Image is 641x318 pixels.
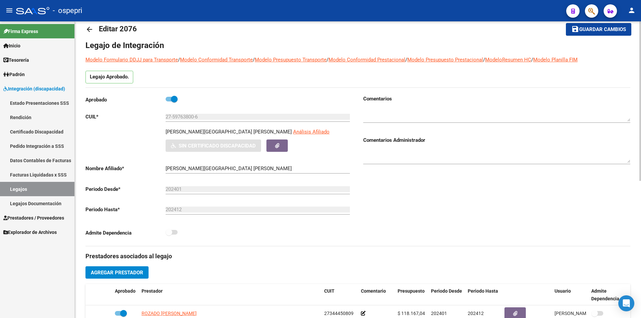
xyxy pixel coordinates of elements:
[398,288,425,294] span: Presupuesto
[579,27,626,33] span: Guardar cambios
[555,288,571,294] span: Usuario
[398,311,425,316] span: $ 118.167,04
[85,113,166,120] p: CUIL
[85,206,166,213] p: Periodo Hasta
[618,295,634,311] div: Open Intercom Messenger
[3,214,64,222] span: Prestadores / Proveedores
[431,288,462,294] span: Periodo Desde
[566,23,631,35] button: Guardar cambios
[166,128,292,135] p: [PERSON_NAME][GEOGRAPHIC_DATA] [PERSON_NAME]
[142,288,163,294] span: Prestador
[3,28,38,35] span: Firma Express
[85,165,166,172] p: Nombre Afiliado
[85,40,630,51] h1: Legajo de Integración
[322,284,358,306] datatable-header-cell: CUIT
[85,96,166,103] p: Aprobado
[85,252,630,261] h3: Prestadores asociados al legajo
[115,288,136,294] span: Aprobado
[465,284,502,306] datatable-header-cell: Periodo Hasta
[3,71,25,78] span: Padrón
[85,71,133,83] p: Legajo Aprobado.
[407,57,483,63] a: Modelo Presupuesto Prestacional
[428,284,465,306] datatable-header-cell: Periodo Desde
[85,25,93,33] mat-icon: arrow_back
[533,57,578,63] a: Modelo Planilla FIM
[324,311,354,316] span: 27344450809
[3,85,65,92] span: Integración (discapacidad)
[363,136,630,144] h3: Comentarios Administrador
[5,6,13,14] mat-icon: menu
[3,56,29,64] span: Tesorería
[139,284,322,306] datatable-header-cell: Prestador
[395,284,428,306] datatable-header-cell: Presupuesto
[329,57,405,63] a: Modelo Conformidad Prestacional
[85,266,149,279] button: Agregar Prestador
[468,288,498,294] span: Periodo Hasta
[112,284,139,306] datatable-header-cell: Aprobado
[571,25,579,33] mat-icon: save
[3,229,57,236] span: Explorador de Archivos
[628,6,636,14] mat-icon: person
[324,288,335,294] span: CUIT
[468,311,484,316] span: 202412
[53,3,82,18] span: - ospepri
[358,284,395,306] datatable-header-cell: Comentario
[255,57,327,63] a: Modelo Presupuesto Transporte
[555,311,607,316] span: [PERSON_NAME] [DATE]
[363,95,630,102] h3: Comentarios
[591,288,619,301] span: Admite Dependencia
[99,25,137,33] span: Editar 2076
[166,139,261,152] button: Sin Certificado Discapacidad
[179,143,256,149] span: Sin Certificado Discapacidad
[142,311,197,316] span: ROZADO [PERSON_NAME]
[91,270,143,276] span: Agregar Prestador
[85,229,166,237] p: Admite Dependencia
[3,42,20,49] span: Inicio
[85,186,166,193] p: Periodo Desde
[85,57,178,63] a: Modelo Formulario DDJJ para Transporte
[485,57,531,63] a: ModeloResumen HC
[552,284,589,306] datatable-header-cell: Usuario
[589,284,625,306] datatable-header-cell: Admite Dependencia
[293,129,330,135] span: Análisis Afiliado
[431,311,447,316] span: 202401
[180,57,253,63] a: Modelo Conformidad Transporte
[361,288,386,294] span: Comentario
